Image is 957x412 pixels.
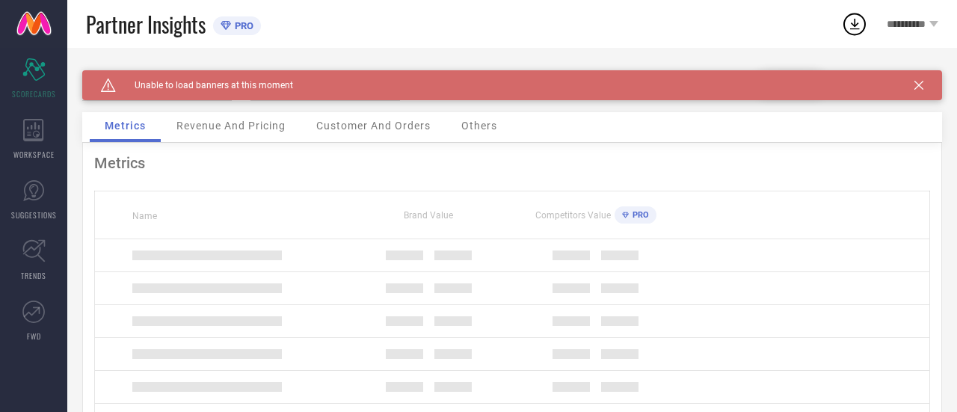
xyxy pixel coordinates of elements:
span: WORKSPACE [13,149,55,160]
span: Revenue And Pricing [176,120,286,132]
span: PRO [231,20,253,31]
span: SCORECARDS [12,88,56,99]
span: Brand Value [404,210,453,221]
div: Open download list [841,10,868,37]
span: Others [461,120,497,132]
span: Customer And Orders [316,120,431,132]
span: Name [132,211,157,221]
span: Competitors Value [535,210,611,221]
span: SUGGESTIONS [11,209,57,221]
div: Metrics [94,154,930,172]
span: PRO [629,210,649,220]
span: Unable to load banners at this moment [116,80,293,90]
span: Metrics [105,120,146,132]
div: Brand [82,70,232,81]
span: Partner Insights [86,9,206,40]
span: FWD [27,330,41,342]
span: TRENDS [21,270,46,281]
